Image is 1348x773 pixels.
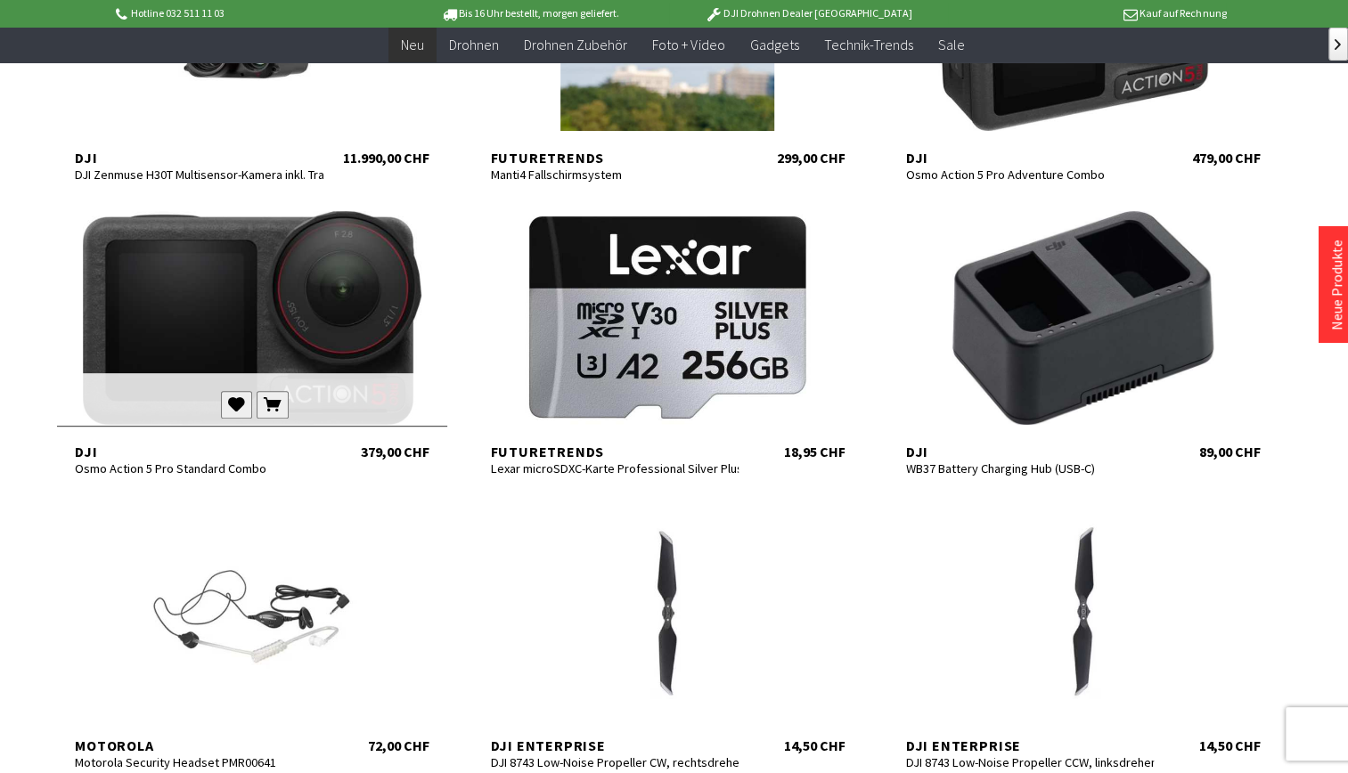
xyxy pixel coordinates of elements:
[112,3,390,24] p: Hotline 032 511 11 03
[1328,240,1345,330] a: Neue Produkte
[888,211,1279,460] a: DJI WB37 Battery Charging Hub (USB-C) 89,00 CHF
[811,27,925,63] a: Technik-Trends
[1335,39,1341,50] span: 
[368,736,429,754] div: 72,00 CHF
[75,460,323,476] div: Osmo Action 5 Pro Standard Combo
[75,167,323,183] div: DJI Zenmuse H30T Multisensor-Kamera inkl. Transportkoffer für Matrice 300/350 RTK
[524,36,627,53] span: Drohnen Zubehör
[75,736,323,754] div: Motorola
[640,27,737,63] a: Foto + Video
[75,443,323,460] div: DJI
[401,36,424,53] span: Neu
[906,443,1155,460] div: DJI
[75,149,323,167] div: DJI
[737,27,811,63] a: Gadgets
[388,27,437,63] a: Neu
[783,736,845,754] div: 14,50 CHF
[343,149,429,167] div: 11.990,00 CHF
[906,460,1155,476] div: WB37 Battery Charging Hub (USB-C)
[906,754,1155,770] div: DJI 8743 Low-Noise Propeller CCW, linksdrehend
[472,505,862,754] a: DJI Enterprise DJI 8743 Low-Noise Propeller CW, rechtsdrehend 14,50 CHF
[906,736,1155,754] div: DJI Enterprise
[449,36,499,53] span: Drohnen
[652,36,724,53] span: Foto + Video
[937,36,964,53] span: Sale
[490,460,739,476] div: Lexar microSDXC-Karte Professional Silver Plus 64 GB bis 256 GB
[75,754,323,770] div: Motorola Security Headset PMR00641
[437,27,511,63] a: Drohnen
[490,736,739,754] div: DJI Enterprise
[749,36,798,53] span: Gadgets
[888,505,1279,754] a: DJI Enterprise DJI 8743 Low-Noise Propeller CCW, linksdrehend 14,50 CHF
[1199,443,1261,460] div: 89,00 CHF
[391,3,669,24] p: Bis 16 Uhr bestellt, morgen geliefert.
[361,443,429,460] div: 379,00 CHF
[906,167,1155,183] div: Osmo Action 5 Pro Adventure Combo
[948,3,1226,24] p: Kauf auf Rechnung
[925,27,976,63] a: Sale
[906,149,1155,167] div: DJI
[57,211,447,460] a: DJI Osmo Action 5 Pro Standard Combo 379,00 CHF
[511,27,640,63] a: Drohnen Zubehör
[1192,149,1261,167] div: 479,00 CHF
[669,3,947,24] p: DJI Drohnen Dealer [GEOGRAPHIC_DATA]
[1199,736,1261,754] div: 14,50 CHF
[57,505,447,754] a: Motorola Motorola Security Headset PMR00641 72,00 CHF
[823,36,912,53] span: Technik-Trends
[490,754,739,770] div: DJI 8743 Low-Noise Propeller CW, rechtsdrehend
[783,443,845,460] div: 18,95 CHF
[472,211,862,460] a: Futuretrends Lexar microSDXC-Karte Professional Silver Plus 64 GB bis 256 GB 18,95 CHF
[490,443,739,460] div: Futuretrends
[490,167,739,183] div: Manti4 Fallschirmsystem
[776,149,845,167] div: 299,00 CHF
[490,149,739,167] div: Futuretrends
